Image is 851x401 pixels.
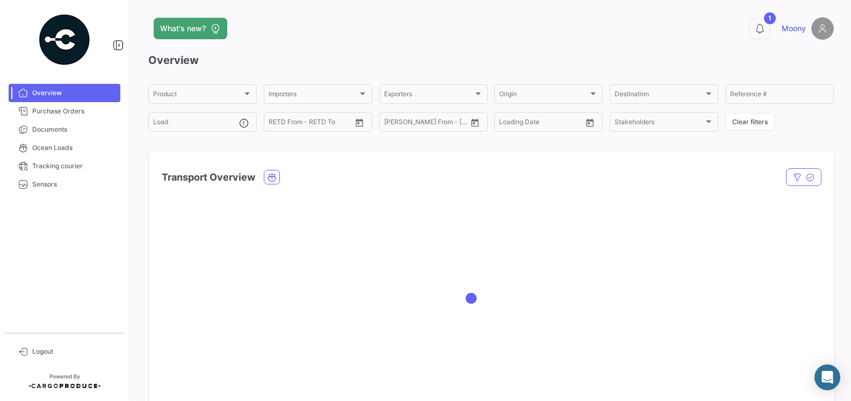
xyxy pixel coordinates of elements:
[154,18,227,39] button: What's new?
[32,106,116,116] span: Purchase Orders
[162,170,255,185] h4: Transport Overview
[153,92,242,99] span: Product
[351,114,367,131] button: Open calendar
[9,139,120,157] a: Ocean Loads
[384,92,473,99] span: Exporters
[32,88,116,98] span: Overview
[148,53,834,68] h3: Overview
[32,180,116,189] span: Sensors
[9,157,120,175] a: Tracking courier
[407,120,446,127] input: To
[582,114,598,131] button: Open calendar
[782,23,806,34] span: Moony
[32,161,116,171] span: Tracking courier
[291,120,330,127] input: To
[725,113,775,131] button: Clear filters
[499,120,514,127] input: From
[814,364,840,390] div: Abrir Intercom Messenger
[615,120,704,127] span: Stakeholders
[9,120,120,139] a: Documents
[522,120,561,127] input: To
[811,17,834,40] img: placeholder-user.png
[264,170,279,184] button: Ocean
[32,347,116,356] span: Logout
[9,84,120,102] a: Overview
[499,92,588,99] span: Origin
[32,125,116,134] span: Documents
[384,120,399,127] input: From
[9,102,120,120] a: Purchase Orders
[32,143,116,153] span: Ocean Loads
[467,114,483,131] button: Open calendar
[38,13,91,67] img: powered-by.png
[9,175,120,194] a: Sensors
[615,92,704,99] span: Destination
[160,23,206,34] span: What's new?
[269,120,284,127] input: From
[269,92,358,99] span: Importers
